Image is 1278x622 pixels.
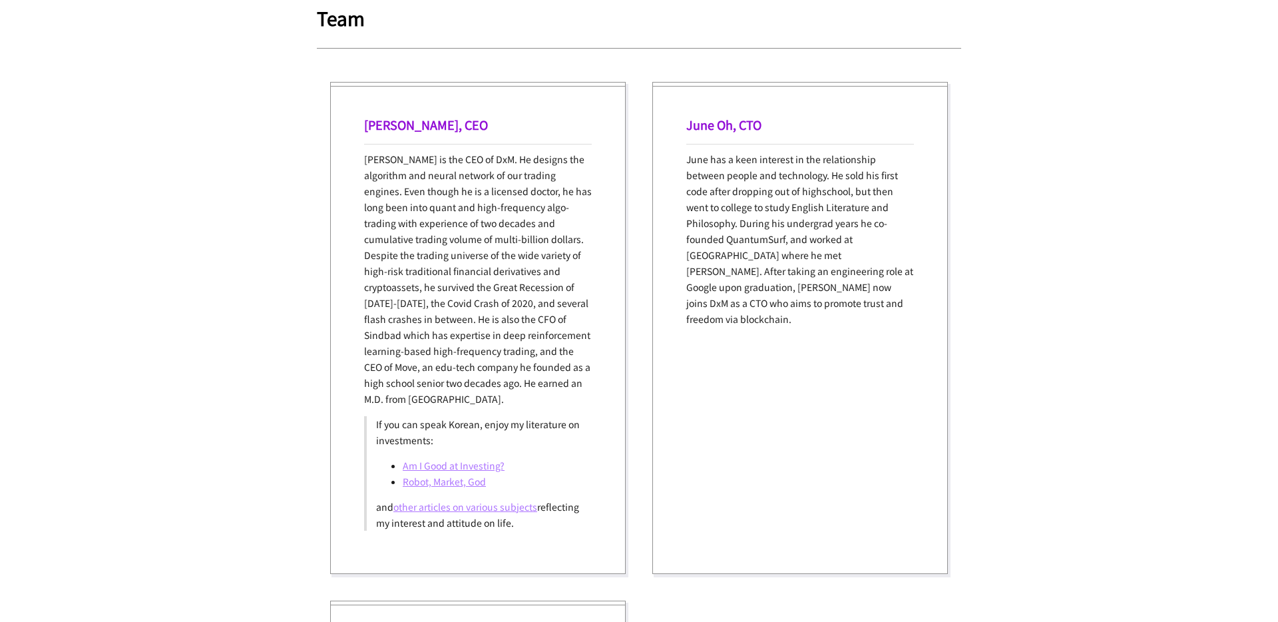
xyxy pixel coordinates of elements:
h1: [PERSON_NAME], CEO [364,116,592,133]
h1: June Oh, CTO [686,116,914,133]
p: [PERSON_NAME] is the CEO of DxM. He designs the algorithm and neural network of our trading engin... [364,151,592,407]
p: June has a keen interest in the relationship between people and technology. He sold his first cod... [686,151,914,327]
p: and reflecting my interest and attitude on life. [376,499,582,531]
a: Am I Good at Investing? [403,459,505,472]
a: other articles on various subjects [393,500,537,513]
h1: Team [317,8,961,28]
p: If you can speak Korean, enjoy my literature on investments: [376,416,582,448]
a: Robot, Market, God [403,475,486,488]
